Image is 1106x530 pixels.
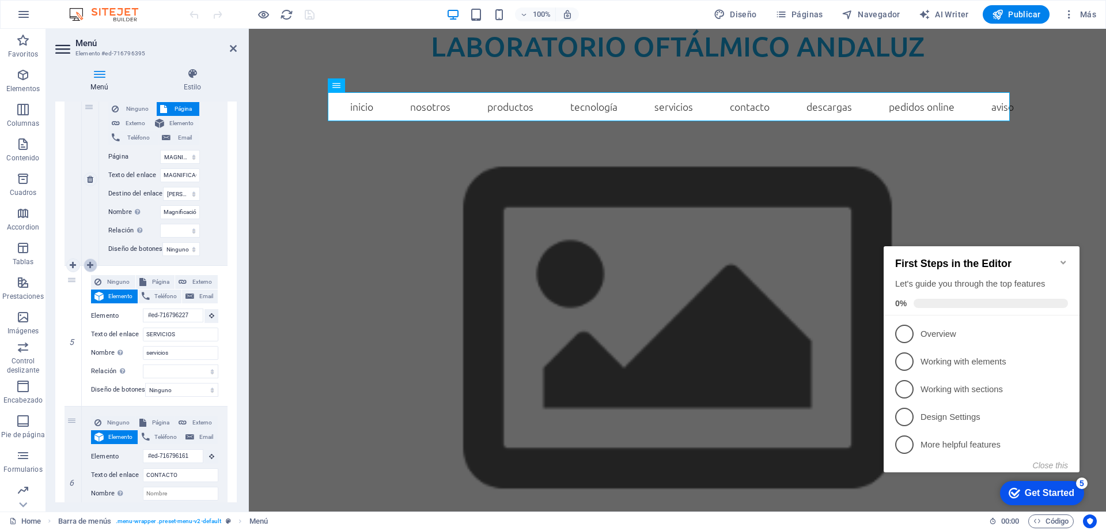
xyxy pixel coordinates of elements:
span: Email [174,131,196,145]
div: Minimize checklist [180,28,189,37]
span: Ninguno [105,416,132,430]
label: Relación [108,224,160,238]
label: Texto del enlace [91,468,143,482]
button: Elemento [91,430,138,444]
label: Nombre [91,346,143,360]
p: Cuadros [10,188,37,197]
button: Email [182,430,218,444]
i: Volver a cargar página [280,8,293,21]
label: Relación [91,364,143,378]
button: Externo [108,116,151,130]
button: Externo [175,275,218,289]
span: Elemento [107,290,134,303]
input: Texto del enlace... [143,328,218,341]
label: Elemento [91,450,143,464]
button: Ninguno [108,102,156,116]
button: Elemento [91,290,138,303]
a: Haz clic para cancelar la selección y doble clic para abrir páginas [9,514,41,528]
button: Elemento [151,116,200,130]
span: Externo [190,275,214,289]
p: Favoritos [8,50,38,59]
button: 100% [515,7,556,21]
p: Encabezado [3,396,43,405]
span: AI Writer [919,9,969,20]
span: Teléfono [153,290,179,303]
p: Prestaciones [2,292,43,301]
input: Nombre [160,205,200,219]
p: Overview [41,99,180,111]
h6: 100% [532,7,551,21]
li: Design Settings [5,174,200,201]
span: Externo [190,416,214,430]
h3: Elemento #ed-716796395 [75,48,214,59]
span: Externo [123,116,147,130]
img: Editor Logo [66,7,153,21]
span: Elemento [107,430,134,444]
button: Email [182,290,218,303]
span: 0% [16,69,35,78]
span: Teléfono [153,430,179,444]
h4: Menú [55,68,148,92]
button: Página [136,416,175,430]
span: Páginas [775,9,823,20]
span: Haz clic para seleccionar y doble clic para editar [249,514,268,528]
button: reload [279,7,293,21]
span: : [1009,517,1011,525]
button: Código [1028,514,1074,528]
button: Página [157,102,199,116]
button: Close this [154,231,189,240]
button: Diseño [709,5,762,24]
button: AI Writer [914,5,974,24]
div: Diseño (Ctrl+Alt+Y) [709,5,762,24]
span: Página [150,416,172,430]
button: Teléfono [138,430,182,444]
h4: Estilo [148,68,237,92]
p: Tablas [13,257,34,266]
p: Working with elements [41,126,180,138]
span: . menu-wrapper .preset-menu-v2-default [116,514,221,528]
button: Teléfono [108,131,158,145]
input: Ningún elemento seleccionado [143,449,203,463]
h6: Tiempo de la sesión [989,514,1020,528]
button: Usercentrics [1083,514,1097,528]
button: Más [1059,5,1101,24]
li: Working with sections [5,146,200,174]
i: Al redimensionar, ajustar el nivel de zoom automáticamente para ajustarse al dispositivo elegido. [562,9,573,20]
button: Página [136,275,175,289]
button: Publicar [983,5,1050,24]
div: Let's guide you through the top features [16,48,189,61]
p: Imágenes [7,326,39,336]
p: Design Settings [41,182,180,194]
span: Página [150,275,172,289]
label: Nombre [91,487,143,501]
i: Este elemento es un preajuste personalizable [226,518,231,524]
button: Páginas [771,5,828,24]
h2: Menú [75,38,237,48]
h2: First Steps in the Editor [16,28,189,40]
li: More helpful features [5,201,200,229]
span: Página [171,102,196,116]
span: Diseño [714,9,757,20]
input: Nombre [143,346,218,360]
input: Texto del enlace... [160,168,200,182]
input: Ningún elemento seleccionado [143,309,203,322]
div: Get Started 5 items remaining, 0% complete [121,251,205,276]
p: Working with sections [41,154,180,166]
button: Email [158,131,200,145]
p: Accordion [7,223,39,232]
input: Texto del enlace... [143,468,218,482]
label: Página [108,150,160,164]
p: Contenido [6,153,39,163]
em: 6 [63,478,80,487]
label: Elemento [91,309,143,323]
nav: breadcrumb [58,514,268,528]
span: Email [198,290,214,303]
span: Email [198,430,214,444]
button: Ninguno [91,416,135,430]
p: Pie de página [1,430,44,439]
span: Publicar [992,9,1041,20]
label: Texto del enlace [91,328,143,341]
li: Working with elements [5,118,200,146]
em: 5 [63,337,80,347]
span: Teléfono [123,131,154,145]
